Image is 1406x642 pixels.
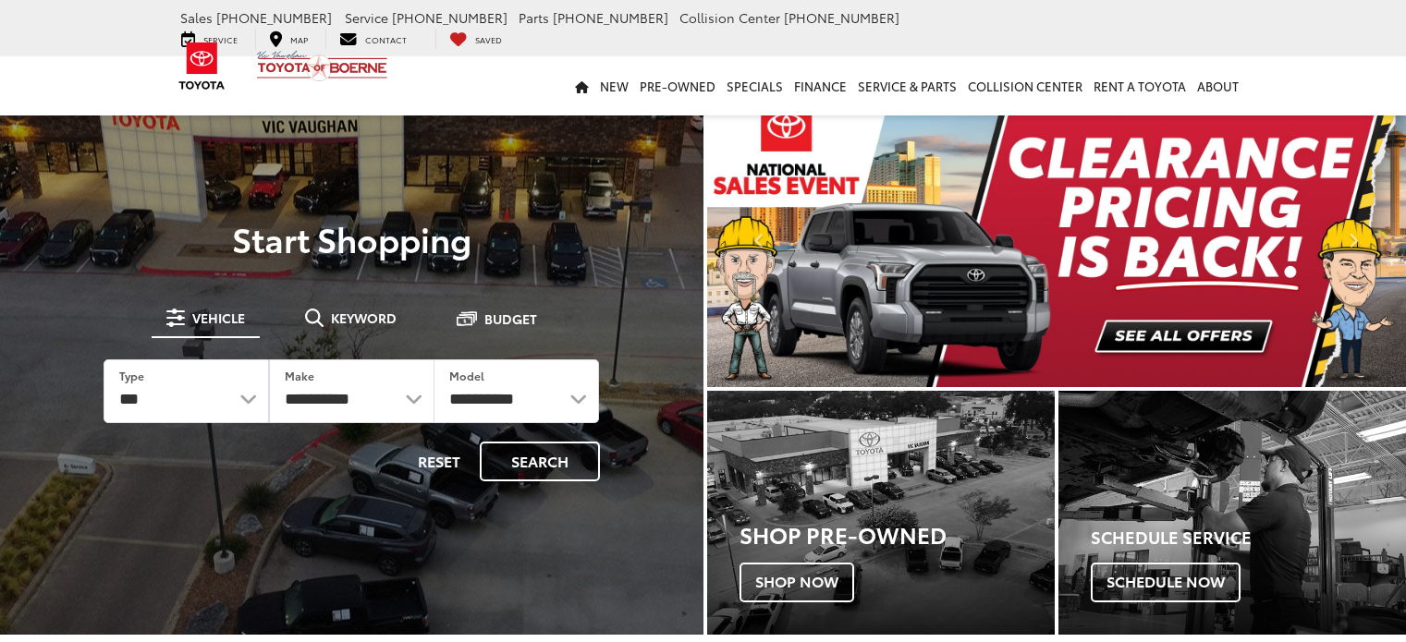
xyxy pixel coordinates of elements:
[256,50,388,82] img: Vic Vaughan Toyota of Boerne
[679,8,780,27] span: Collision Center
[402,442,476,481] button: Reset
[484,312,537,325] span: Budget
[255,29,322,49] a: Map
[707,391,1055,634] a: Shop Pre-Owned Shop Now
[119,368,144,383] label: Type
[1058,391,1406,634] div: Toyota
[325,29,421,49] a: Contact
[290,33,308,45] span: Map
[435,29,516,49] a: My Saved Vehicles
[345,8,388,27] span: Service
[203,33,238,45] span: Service
[1091,528,1406,547] h4: Schedule Service
[519,8,549,27] span: Parts
[1088,56,1192,115] a: Rent a Toyota
[962,56,1088,115] a: Collision Center
[180,8,213,27] span: Sales
[634,56,721,115] a: Pre-Owned
[365,33,407,45] span: Contact
[707,129,812,350] button: Click to view previous picture.
[331,311,397,324] span: Keyword
[167,29,251,49] a: Service
[784,8,899,27] span: [PHONE_NUMBER]
[1192,56,1244,115] a: About
[285,368,314,383] label: Make
[167,36,237,96] img: Toyota
[78,220,626,257] p: Start Shopping
[740,563,854,601] span: Shop Now
[707,391,1055,634] div: Toyota
[721,56,789,115] a: Specials
[449,368,484,383] label: Model
[1302,129,1406,350] button: Click to view next picture.
[852,56,962,115] a: Service & Parts: Opens in a new tab
[1091,563,1241,601] span: Schedule Now
[1058,391,1406,634] a: Schedule Service Schedule Now
[392,8,507,27] span: [PHONE_NUMBER]
[789,56,852,115] a: Finance
[475,33,502,45] span: Saved
[553,8,668,27] span: [PHONE_NUMBER]
[740,522,1055,546] h3: Shop Pre-Owned
[594,56,634,115] a: New
[216,8,332,27] span: [PHONE_NUMBER]
[569,56,594,115] a: Home
[192,311,245,324] span: Vehicle
[480,442,600,481] button: Search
